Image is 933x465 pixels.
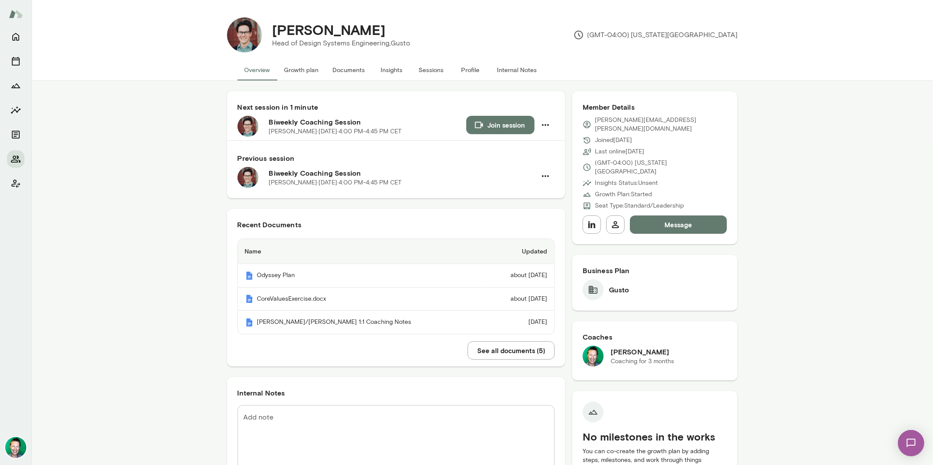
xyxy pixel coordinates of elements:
button: Sessions [7,52,24,70]
h6: [PERSON_NAME] [611,347,674,357]
button: Documents [326,59,372,80]
h6: Recent Documents [238,219,555,230]
h6: Biweekly Coaching Session [269,168,536,178]
button: Client app [7,175,24,192]
button: See all documents (5) [468,341,555,360]
h6: Biweekly Coaching Session [269,117,466,127]
img: Mento [9,6,23,22]
td: about [DATE] [485,264,554,288]
button: Documents [7,126,24,143]
p: Head of Design Systems Engineering, Gusto [273,38,411,49]
p: Coaching for 3 months [611,357,674,366]
img: Daniel Flynn [227,17,262,52]
p: Last online [DATE] [595,147,644,156]
img: Brian Lawrence [5,437,26,458]
h6: Next session in 1 minute [238,102,555,112]
button: Join session [466,116,535,134]
button: Home [7,28,24,45]
button: Profile [451,59,490,80]
th: Odyssey Plan [238,264,485,288]
p: [PERSON_NAME][EMAIL_ADDRESS][PERSON_NAME][DOMAIN_NAME] [595,116,727,133]
h6: Gusto [609,285,629,295]
p: Joined [DATE] [595,136,632,145]
th: [PERSON_NAME]/[PERSON_NAME] 1:1 Coaching Notes [238,311,485,334]
button: Overview [238,59,277,80]
p: [PERSON_NAME] · [DATE] · 4:00 PM-4:45 PM CET [269,127,402,136]
th: CoreValuesExercise.docx [238,288,485,311]
h6: Member Details [583,102,727,112]
img: Mento [245,271,254,280]
img: Mento [245,318,254,327]
p: Insights Status: Unsent [595,179,658,187]
td: about [DATE] [485,288,554,311]
button: Message [630,215,727,234]
h6: Previous session [238,153,555,163]
h5: No milestones in the works [583,430,727,444]
img: Brian Lawrence [583,346,604,367]
button: Insights [7,101,24,119]
h6: Coaches [583,332,727,342]
h6: Business Plan [583,265,727,276]
button: Sessions [412,59,451,80]
p: (GMT-04:00) [US_STATE][GEOGRAPHIC_DATA] [595,159,727,176]
h6: Internal Notes [238,388,555,398]
p: Seat Type: Standard/Leadership [595,201,684,210]
p: Growth Plan: Started [595,190,652,199]
button: Growth Plan [7,77,24,94]
th: Name [238,239,485,264]
p: [PERSON_NAME] · [DATE] · 4:00 PM-4:45 PM CET [269,178,402,187]
p: (GMT-04:00) [US_STATE][GEOGRAPHIC_DATA] [573,30,738,40]
button: Internal Notes [490,59,544,80]
button: Growth plan [277,59,326,80]
img: Mento [245,295,254,303]
th: Updated [485,239,554,264]
button: Members [7,150,24,168]
button: Insights [372,59,412,80]
h4: [PERSON_NAME] [273,21,386,38]
td: [DATE] [485,311,554,334]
